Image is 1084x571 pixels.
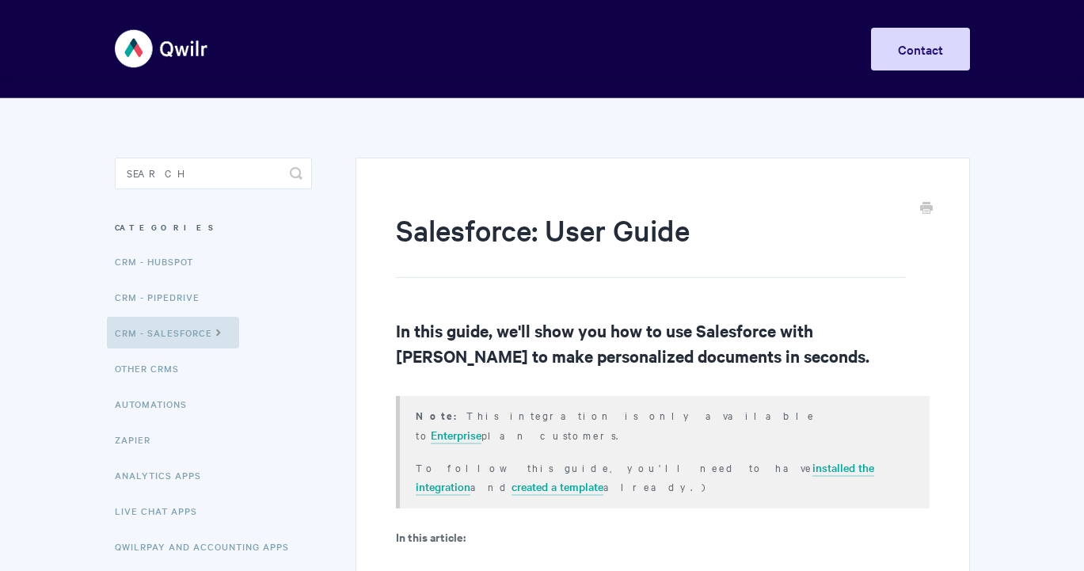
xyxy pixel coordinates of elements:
[115,213,312,242] h3: Categories
[107,317,239,348] a: CRM - Salesforce
[115,495,209,527] a: Live Chat Apps
[115,388,199,420] a: Automations
[416,408,466,423] strong: Note:
[431,427,481,444] a: Enterprise
[115,459,213,491] a: Analytics Apps
[115,281,211,313] a: CRM - Pipedrive
[396,318,929,368] h2: In this guide, we'll show you how to use Salesforce with [PERSON_NAME] to make personalized docum...
[115,352,191,384] a: Other CRMs
[416,405,909,444] p: This integration is only available to plan customers.
[920,200,933,218] a: Print this Article
[396,528,466,545] b: In this article:
[115,424,162,455] a: Zapier
[512,478,603,496] a: created a template
[416,458,909,496] p: To follow this guide, you'll need to have and already.)
[396,210,905,278] h1: Salesforce: User Guide
[115,246,205,277] a: CRM - HubSpot
[115,531,301,562] a: QwilrPay and Accounting Apps
[115,158,312,189] input: Search
[115,19,209,78] img: Qwilr Help Center
[871,28,970,70] a: Contact
[416,459,874,496] a: installed the integration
